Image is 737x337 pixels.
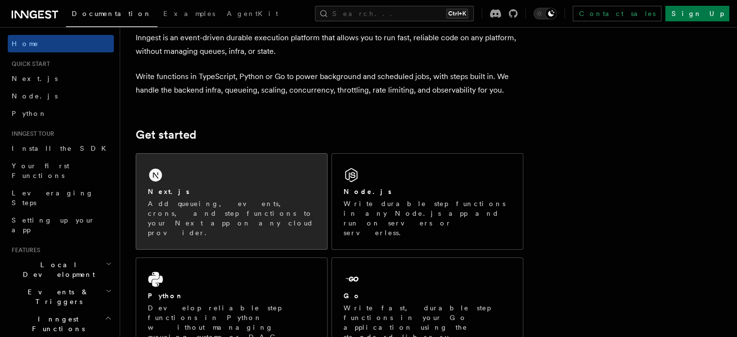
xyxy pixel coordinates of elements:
[163,10,215,17] span: Examples
[66,3,157,27] a: Documentation
[12,75,58,82] span: Next.js
[221,3,284,26] a: AgentKit
[344,187,392,196] h2: Node.js
[8,256,114,283] button: Local Development
[8,211,114,239] a: Setting up your app
[8,260,106,279] span: Local Development
[136,153,328,250] a: Next.jsAdd queueing, events, crons, and step functions to your Next app on any cloud provider.
[136,128,196,142] a: Get started
[148,199,315,238] p: Add queueing, events, crons, and step functions to your Next app on any cloud provider.
[8,70,114,87] a: Next.js
[315,6,474,21] button: Search...Ctrl+K
[8,35,114,52] a: Home
[12,110,47,117] span: Python
[136,31,523,58] p: Inngest is an event-driven durable execution platform that allows you to run fast, reliable code ...
[8,130,54,138] span: Inngest tour
[533,8,557,19] button: Toggle dark mode
[12,216,95,234] span: Setting up your app
[331,153,523,250] a: Node.jsWrite durable step functions in any Node.js app and run on servers or serverless.
[8,105,114,122] a: Python
[446,9,468,18] kbd: Ctrl+K
[148,187,189,196] h2: Next.js
[8,246,40,254] span: Features
[8,314,105,334] span: Inngest Functions
[12,189,94,207] span: Leveraging Steps
[12,144,112,152] span: Install the SDK
[8,157,114,184] a: Your first Functions
[573,6,661,21] a: Contact sales
[8,60,50,68] span: Quick start
[8,184,114,211] a: Leveraging Steps
[12,162,69,179] span: Your first Functions
[12,92,58,100] span: Node.js
[344,199,511,238] p: Write durable step functions in any Node.js app and run on servers or serverless.
[665,6,729,21] a: Sign Up
[344,291,361,301] h2: Go
[136,70,523,97] p: Write functions in TypeScript, Python or Go to power background and scheduled jobs, with steps bu...
[227,10,278,17] span: AgentKit
[8,87,114,105] a: Node.js
[157,3,221,26] a: Examples
[8,287,106,306] span: Events & Triggers
[72,10,152,17] span: Documentation
[148,291,184,301] h2: Python
[8,283,114,310] button: Events & Triggers
[12,39,39,48] span: Home
[8,140,114,157] a: Install the SDK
